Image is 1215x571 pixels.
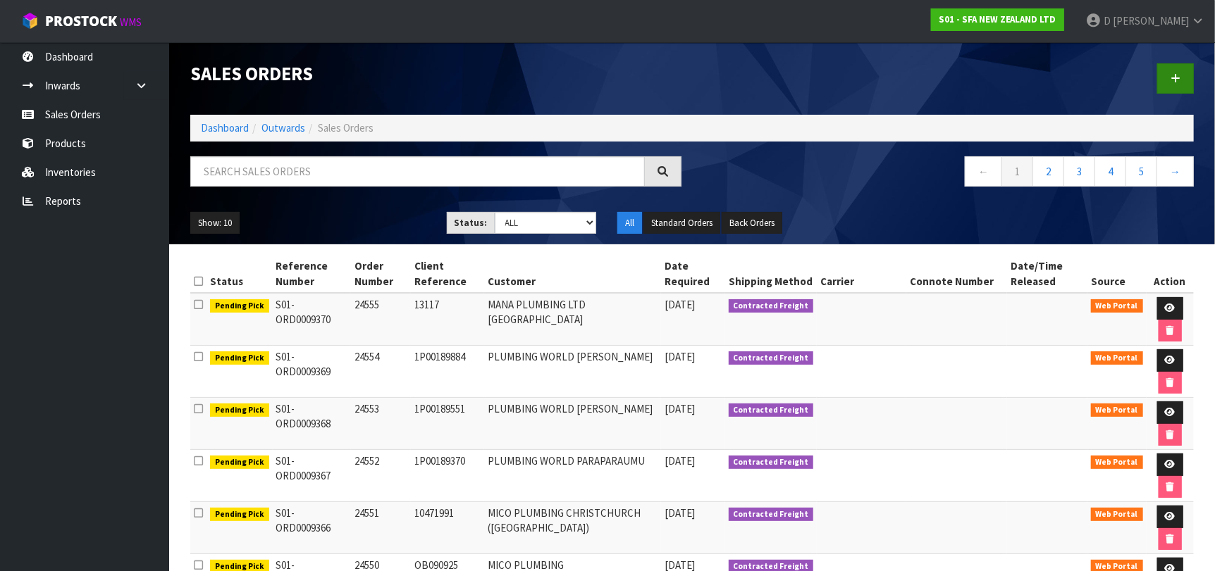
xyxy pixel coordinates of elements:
small: WMS [120,15,142,29]
button: Show: 10 [190,212,240,234]
span: D [1104,14,1111,27]
span: Pending Pick [210,299,269,313]
span: Contracted Freight [729,299,814,313]
td: 24551 [351,502,411,554]
td: 10471991 [411,502,484,554]
span: Web Portal [1091,403,1143,418]
span: [DATE] [665,506,695,520]
span: [PERSON_NAME] [1113,14,1189,27]
button: All [617,212,642,234]
span: Sales Orders [318,121,374,134]
span: [DATE] [665,350,695,363]
td: MANA PLUMBING LTD [GEOGRAPHIC_DATA] [484,293,662,346]
th: Reference Number [273,255,352,293]
th: Customer [484,255,662,293]
td: 24553 [351,398,411,450]
span: Web Portal [1091,456,1143,470]
td: PLUMBING WORLD [PERSON_NAME] [484,346,662,398]
span: [DATE] [665,298,695,311]
strong: S01 - SFA NEW ZEALAND LTD [939,13,1056,25]
span: [DATE] [665,454,695,468]
th: Action [1147,255,1194,293]
span: Web Portal [1091,508,1143,522]
td: 24554 [351,346,411,398]
strong: Status: [455,217,488,229]
span: Web Portal [1091,351,1143,365]
td: 1P00189551 [411,398,484,450]
a: 5 [1125,156,1157,187]
span: ProStock [45,12,117,30]
span: [DATE] [665,402,695,415]
td: 13117 [411,293,484,346]
span: Pending Pick [210,351,269,365]
td: PLUMBING WORLD PARAPARAUMU [484,450,662,502]
span: Contracted Freight [729,456,814,470]
span: Contracted Freight [729,508,814,522]
a: 3 [1063,156,1095,187]
span: Pending Pick [210,508,269,522]
td: S01-ORD0009369 [273,346,352,398]
a: 2 [1032,156,1064,187]
button: Standard Orders [643,212,720,234]
th: Carrier [817,255,906,293]
span: Contracted Freight [729,351,814,365]
a: → [1157,156,1194,187]
th: Shipping Method [725,255,818,293]
span: Contracted Freight [729,403,814,418]
img: cube-alt.png [21,12,39,30]
a: Outwards [261,121,305,134]
td: S01-ORD0009368 [273,398,352,450]
th: Connote Number [906,255,1008,293]
button: Back Orders [722,212,782,234]
nav: Page navigation [703,156,1194,191]
a: ← [965,156,1002,187]
td: 24552 [351,450,411,502]
th: Date Required [661,255,724,293]
td: PLUMBING WORLD [PERSON_NAME] [484,398,662,450]
span: Pending Pick [210,403,269,418]
th: Date/Time Released [1007,255,1087,293]
span: Web Portal [1091,299,1143,313]
h1: Sales Orders [190,63,681,84]
th: Client Reference [411,255,484,293]
td: 24555 [351,293,411,346]
td: S01-ORD0009370 [273,293,352,346]
td: S01-ORD0009366 [273,502,352,554]
th: Order Number [351,255,411,293]
td: 1P00189370 [411,450,484,502]
span: Pending Pick [210,456,269,470]
td: MICO PLUMBING CHRISTCHURCH ([GEOGRAPHIC_DATA]) [484,502,662,554]
a: 4 [1094,156,1126,187]
td: S01-ORD0009367 [273,450,352,502]
input: Search sales orders [190,156,645,187]
th: Status [206,255,273,293]
a: 1 [1001,156,1033,187]
td: 1P00189884 [411,346,484,398]
th: Source [1087,255,1147,293]
a: Dashboard [201,121,249,134]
